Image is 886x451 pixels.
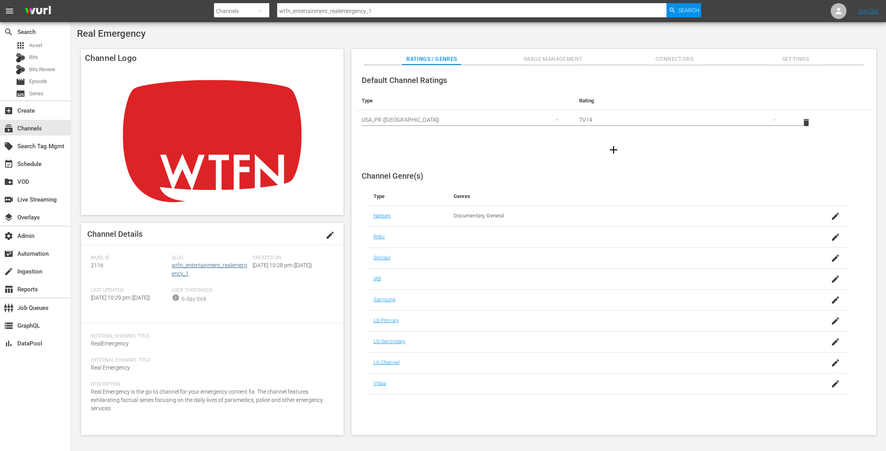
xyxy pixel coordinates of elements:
span: Asset [16,41,25,50]
th: Genres [447,187,794,206]
img: ans4CAIJ8jUAAAAAAAAAAAAAAAAAAAAAAAAgQb4GAAAAAAAAAAAAAAAAAAAAAAAAJMjXAAAAAAAAAAAAAAAAAAAAAAAAgAT5G... [19,2,57,21]
div: USA_PR ([GEOGRAPHIC_DATA]) [362,109,567,131]
span: Connectors [645,54,704,64]
span: GraphQL [4,321,13,330]
span: Search [678,3,699,17]
span: External Channel Title: [91,357,330,364]
span: Channel Genre(s) [362,171,423,181]
span: menu [5,6,14,16]
span: Real Emergency [91,364,130,371]
span: Bits Review [29,66,55,74]
table: simple table [355,91,872,135]
span: Last Updated: [91,287,168,294]
span: Admin [4,231,13,241]
a: Sign Out [858,8,878,14]
button: Search [666,3,701,17]
span: Series [16,89,25,98]
span: Ratings / Genres [402,54,461,64]
a: Roku [374,234,385,240]
span: Internal Channel Title: [91,333,330,340]
th: Type [367,187,447,206]
span: Reports [4,285,13,294]
span: Slug: [172,255,249,261]
span: Real Emergency is the go-to channel for your emergency content fix. The channel features exhilara... [91,389,323,411]
a: Nielsen [374,213,391,219]
span: 2116 [91,262,103,268]
span: [DATE] 10:29 pm ([DATE]) [91,294,150,301]
span: Description: [91,381,330,388]
span: Schedule [4,159,13,169]
span: Ingestion [4,267,13,276]
span: Search Tag Mgmt [4,142,13,151]
h4: Channel Logo [81,49,344,67]
th: Type [355,91,573,110]
span: Bits [29,53,38,61]
a: LG Primary [374,317,399,323]
span: VOD [4,177,13,187]
a: Samsung [374,296,396,302]
a: LG Secondary [374,338,405,344]
th: Rating [573,91,790,110]
span: Channels [4,124,13,133]
span: Overlays [4,213,13,222]
span: [DATE] 10:28 pm ([DATE]) [253,262,312,268]
span: delete [802,118,811,127]
span: Series [29,90,43,98]
span: edit [325,230,335,240]
span: Automation [4,249,13,259]
span: DataPool [4,339,13,348]
a: Sinclair [374,255,390,260]
span: Create [4,106,13,115]
img: Real Emergency [81,67,344,215]
button: edit [321,226,340,245]
a: LG Channel [374,359,400,365]
span: Default Channel Ratings [362,75,447,85]
span: Real Emergency [77,28,146,39]
a: IAB [374,276,381,281]
span: info [172,294,180,302]
span: Channel Details [87,229,143,239]
a: Vidaa [374,380,387,386]
div: Bits [16,53,25,62]
span: Settings [766,54,825,64]
button: delete [797,113,816,132]
div: Bits Review [16,65,25,74]
span: Live Streaming [4,195,13,204]
span: Lock Threshold: [172,287,249,294]
span: Episode [16,77,25,87]
a: wtfn_entertainment_realemergency_1 [172,262,247,277]
span: Wurl ID: [91,255,168,261]
span: Episode [29,77,47,85]
span: Asset [29,42,42,49]
span: Job Queues [4,303,13,313]
div: 6-day lock [182,295,206,303]
span: Image Management [524,54,583,64]
div: TV14 [579,109,784,131]
span: Search [4,27,13,37]
span: RealEmergency [91,340,129,347]
span: Created On: [253,255,330,261]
